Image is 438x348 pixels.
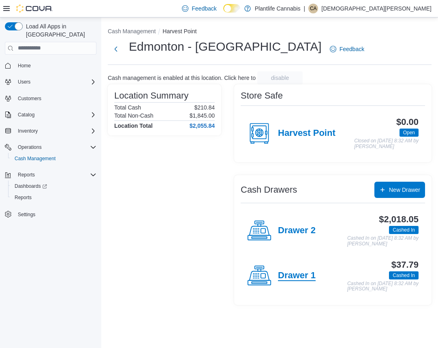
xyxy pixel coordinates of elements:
[15,110,96,120] span: Catalog
[321,4,432,13] p: [DEMOGRAPHIC_DATA][PERSON_NAME]
[190,122,215,129] h4: $2,055.84
[304,4,306,13] p: |
[347,281,419,292] p: Cashed In on [DATE] 8:32 AM by [PERSON_NAME]
[15,77,96,87] span: Users
[389,226,419,234] span: Cashed In
[15,93,96,103] span: Customers
[129,39,322,55] h1: Edmonton - [GEOGRAPHIC_DATA]
[108,27,432,37] nav: An example of EuiBreadcrumbs
[347,236,419,247] p: Cashed In on [DATE] 8:32 AM by [PERSON_NAME]
[11,154,96,163] span: Cash Management
[108,75,256,81] p: Cash management is enabled at this location. Click here to
[15,142,96,152] span: Operations
[15,110,38,120] button: Catalog
[2,92,100,104] button: Customers
[340,45,364,53] span: Feedback
[15,209,96,219] span: Settings
[8,153,100,164] button: Cash Management
[15,142,45,152] button: Operations
[354,138,419,149] p: Closed on [DATE] 8:32 AM by [PERSON_NAME]
[403,129,415,136] span: Open
[271,74,289,82] span: disable
[11,193,96,202] span: Reports
[327,41,367,57] a: Feedback
[2,109,100,120] button: Catalog
[8,192,100,203] button: Reports
[16,4,53,13] img: Cova
[108,28,156,34] button: Cash Management
[114,112,154,119] h6: Total Non-Cash
[5,56,96,241] nav: Complex example
[18,112,34,118] span: Catalog
[2,142,100,153] button: Operations
[15,194,32,201] span: Reports
[15,210,38,219] a: Settings
[18,128,38,134] span: Inventory
[2,125,100,137] button: Inventory
[15,170,96,180] span: Reports
[15,126,96,136] span: Inventory
[11,181,50,191] a: Dashboards
[389,186,420,194] span: New Drawer
[255,4,301,13] p: Plantlife Cannabis
[18,62,31,69] span: Home
[308,4,318,13] div: Christiana Amony
[18,95,41,102] span: Customers
[15,61,34,71] a: Home
[15,170,38,180] button: Reports
[15,60,96,71] span: Home
[108,41,124,57] button: Next
[2,169,100,180] button: Reports
[192,4,216,13] span: Feedback
[310,4,317,13] span: CA
[18,211,35,218] span: Settings
[15,126,41,136] button: Inventory
[2,208,100,220] button: Settings
[23,22,96,39] span: Load All Apps in [GEOGRAPHIC_DATA]
[15,183,47,189] span: Dashboards
[18,144,42,150] span: Operations
[400,129,419,137] span: Open
[389,271,419,279] span: Cashed In
[15,94,45,103] a: Customers
[2,76,100,88] button: Users
[15,155,56,162] span: Cash Management
[11,154,59,163] a: Cash Management
[190,112,215,119] p: $1,845.00
[18,172,35,178] span: Reports
[11,193,35,202] a: Reports
[194,104,215,111] p: $210.84
[396,117,419,127] h3: $0.00
[278,128,335,139] h4: Harvest Point
[18,79,30,85] span: Users
[241,185,297,195] h3: Cash Drawers
[257,71,303,84] button: disable
[278,271,316,281] h4: Drawer 1
[114,122,153,129] h4: Location Total
[114,104,141,111] h6: Total Cash
[393,226,415,234] span: Cashed In
[379,215,419,224] h3: $2,018.05
[393,272,415,279] span: Cashed In
[8,180,100,192] a: Dashboards
[2,60,100,71] button: Home
[223,4,240,13] input: Dark Mode
[374,182,425,198] button: New Drawer
[11,181,96,191] span: Dashboards
[241,91,283,101] h3: Store Safe
[15,77,34,87] button: Users
[114,91,188,101] h3: Location Summary
[179,0,220,17] a: Feedback
[278,226,316,236] h4: Drawer 2
[162,28,197,34] button: Harvest Point
[391,260,419,270] h3: $37.79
